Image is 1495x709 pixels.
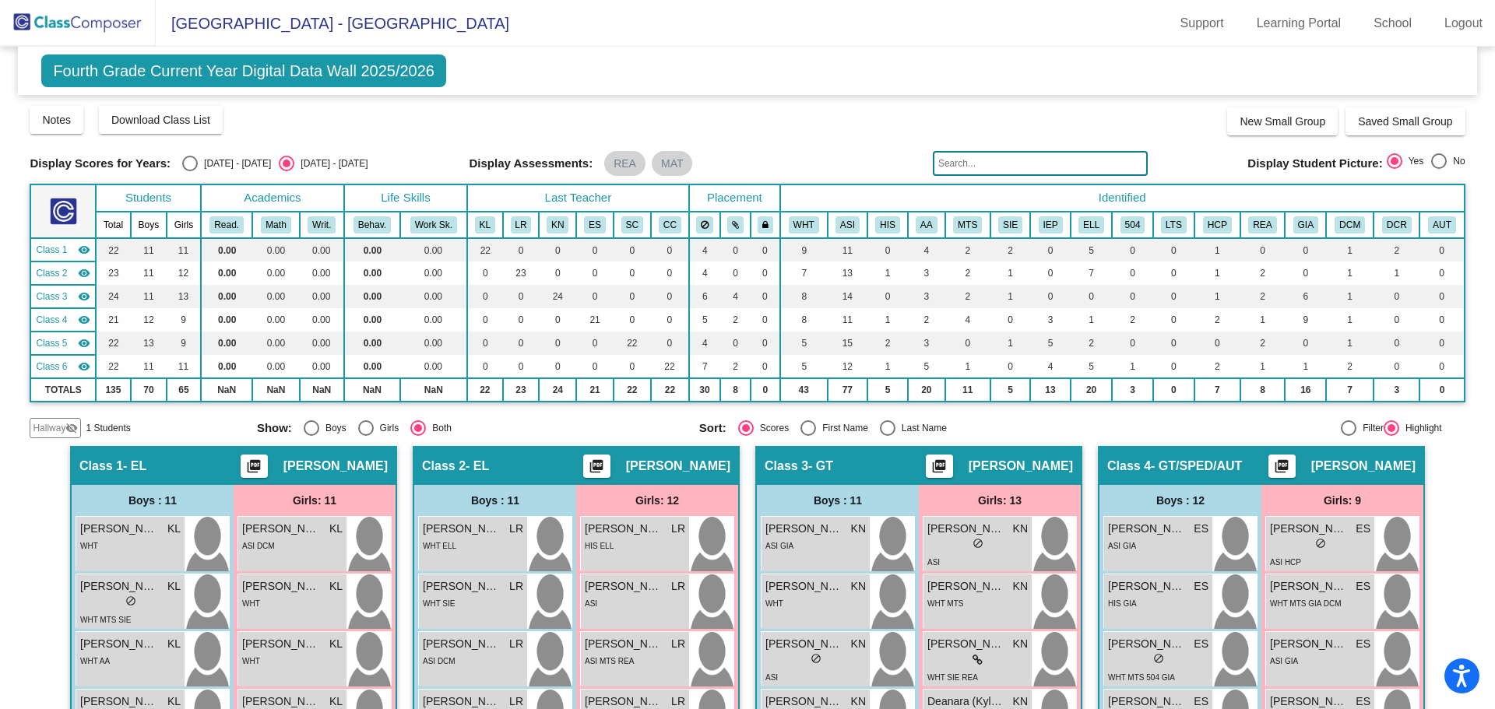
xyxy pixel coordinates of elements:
th: MTSS Module [945,212,991,238]
td: 0 [503,332,540,355]
td: Kaitlyn LaMantia - EL [30,238,96,261]
td: 0 [503,238,540,261]
td: 0 [467,285,503,308]
th: Placement [689,184,780,212]
th: African American [908,212,944,238]
button: Notes [30,106,83,134]
td: 0 [990,355,1030,378]
button: AUT [1428,216,1456,233]
td: 2 [945,261,991,285]
td: 0 [503,355,540,378]
td: 0.00 [344,308,400,332]
td: 0 [751,332,780,355]
td: 0 [1419,238,1464,261]
button: Writ. [308,216,336,233]
td: 5 [908,355,944,378]
mat-icon: visibility [78,337,90,349]
td: 1 [1194,238,1240,261]
td: 11 [131,261,167,285]
td: 0 [1374,285,1419,308]
th: Health Care Plan [1194,212,1240,238]
td: 0 [503,308,540,332]
td: 0 [576,285,613,308]
button: Behav. [354,216,391,233]
button: LTS [1161,216,1187,233]
a: Support [1168,11,1236,36]
th: Individualized Education Plan [1030,212,1070,238]
td: 1 [1326,238,1374,261]
button: ES [584,216,606,233]
mat-icon: visibility [78,314,90,326]
td: 12 [167,261,201,285]
td: 0 [1153,332,1194,355]
td: 0 [614,261,651,285]
td: 11 [131,355,167,378]
button: Work Sk. [410,216,457,233]
td: 13 [131,332,167,355]
td: 2 [908,308,944,332]
td: 0 [1030,285,1070,308]
mat-icon: picture_as_pdf [587,458,606,480]
span: Display Assessments: [469,156,593,170]
td: 0 [1374,308,1419,332]
td: 7 [1071,261,1113,285]
td: 8 [780,308,828,332]
td: 0 [1285,332,1326,355]
td: Stephanie Culver - SPED [30,332,96,355]
th: Long-Term Sub [1153,212,1194,238]
td: 0 [1112,332,1152,355]
th: Kelly Novotny [539,212,576,238]
td: 0 [1153,285,1194,308]
td: 1 [1326,285,1374,308]
td: 0.00 [252,261,299,285]
td: 1 [867,355,908,378]
td: 0.00 [300,238,344,261]
td: 0 [614,285,651,308]
td: 5 [780,332,828,355]
mat-icon: visibility [78,244,90,256]
span: Class 4 [36,313,67,327]
td: 0.00 [300,332,344,355]
td: Kelly Novotny - GT [30,285,96,308]
td: 2 [720,355,751,378]
td: 0 [614,355,651,378]
th: Keep with teacher [751,212,780,238]
td: 0.00 [300,285,344,308]
td: 14 [828,285,867,308]
td: 0.00 [400,308,467,332]
td: 4 [1030,355,1070,378]
th: Autism Program Student [1419,212,1464,238]
td: 0 [1419,285,1464,308]
td: 0 [1071,285,1113,308]
td: 0 [990,308,1030,332]
td: 0 [720,332,751,355]
button: REA [1248,216,1276,233]
td: 11 [828,308,867,332]
td: 7 [780,261,828,285]
td: 12 [828,355,867,378]
button: SIE [998,216,1022,233]
td: 0 [539,355,576,378]
td: 0.00 [201,261,253,285]
td: 4 [908,238,944,261]
button: DCM [1335,216,1365,233]
td: 0.00 [300,355,344,378]
th: Academics [201,184,344,212]
th: Speech Only IEP [990,212,1030,238]
td: 2 [720,308,751,332]
td: 0 [467,355,503,378]
th: Reading Resource [1240,212,1286,238]
button: ELL [1078,216,1104,233]
th: Boys [131,212,167,238]
td: 9 [167,332,201,355]
td: 11 [131,285,167,308]
td: 0 [651,285,689,308]
td: Emily Schechter - GT/SPED/AUT [30,308,96,332]
td: 4 [689,332,720,355]
td: 11 [131,238,167,261]
div: No [1447,154,1465,168]
td: 1 [945,355,991,378]
button: Saved Small Group [1345,107,1465,135]
td: 1 [1374,261,1419,285]
td: 5 [780,355,828,378]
